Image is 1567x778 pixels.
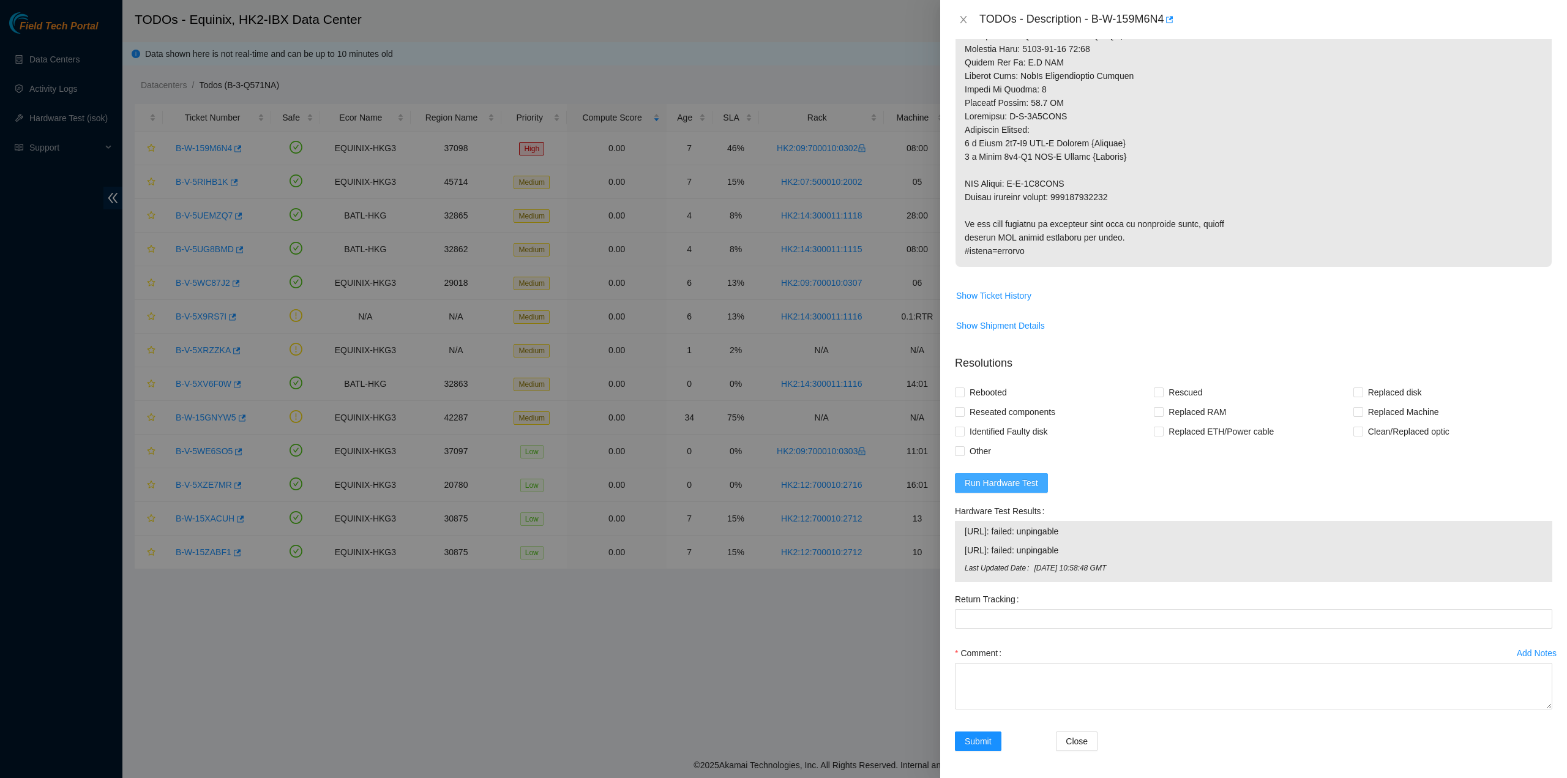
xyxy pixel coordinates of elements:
[955,643,1006,663] label: Comment
[965,402,1060,422] span: Reseated components
[956,289,1031,302] span: Show Ticket History
[959,15,968,24] span: close
[1164,402,1231,422] span: Replaced RAM
[965,735,992,748] span: Submit
[965,422,1053,441] span: Identified Faulty disk
[1363,402,1444,422] span: Replaced Machine
[1034,563,1543,574] span: [DATE] 10:58:48 GMT
[965,383,1012,402] span: Rebooted
[956,286,1032,305] button: Show Ticket History
[956,319,1045,332] span: Show Shipment Details
[1066,735,1088,748] span: Close
[955,501,1049,521] label: Hardware Test Results
[1363,383,1427,402] span: Replaced disk
[955,345,1552,372] p: Resolutions
[1517,649,1557,657] div: Add Notes
[955,473,1048,493] button: Run Hardware Test
[979,10,1552,29] div: TODOs - Description - B-W-159M6N4
[1164,383,1207,402] span: Rescued
[955,663,1552,709] textarea: Comment
[965,476,1038,490] span: Run Hardware Test
[1516,643,1557,663] button: Add Notes
[956,316,1045,335] button: Show Shipment Details
[965,563,1034,574] span: Last Updated Date
[965,525,1543,538] span: [URL]: failed: unpingable
[1164,422,1279,441] span: Replaced ETH/Power cable
[955,609,1552,629] input: Return Tracking
[955,731,1001,751] button: Submit
[955,14,972,26] button: Close
[965,441,996,461] span: Other
[955,589,1024,609] label: Return Tracking
[1363,422,1454,441] span: Clean/Replaced optic
[965,544,1543,557] span: [URL]: failed: unpingable
[1056,731,1098,751] button: Close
